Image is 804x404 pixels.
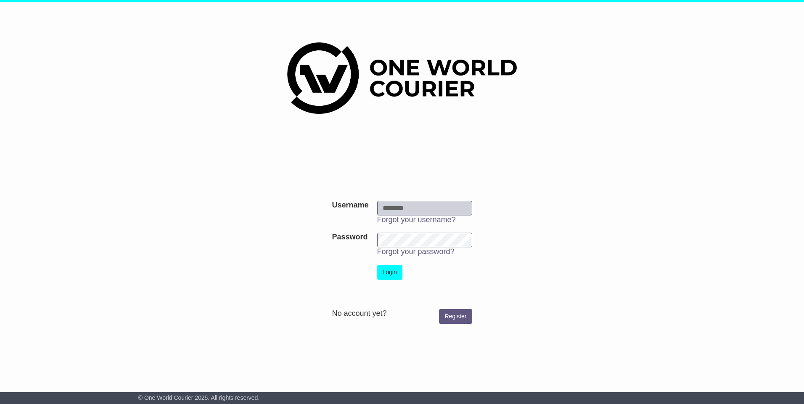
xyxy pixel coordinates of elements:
[332,201,368,210] label: Username
[138,394,260,401] span: © One World Courier 2025. All rights reserved.
[377,247,455,256] a: Forgot your password?
[377,215,456,224] a: Forgot your username?
[439,309,472,324] a: Register
[332,309,472,318] div: No account yet?
[287,42,517,114] img: One World
[332,233,368,242] label: Password
[377,265,402,280] button: Login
